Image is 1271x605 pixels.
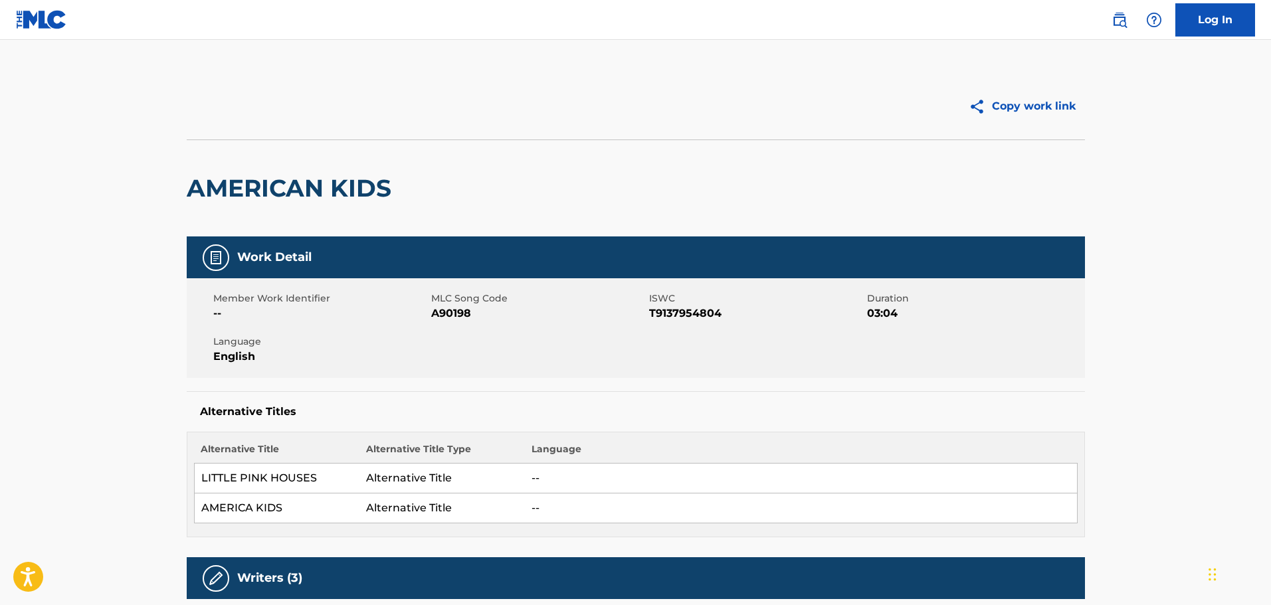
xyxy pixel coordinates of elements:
[969,98,992,115] img: Copy work link
[867,292,1082,305] span: Duration
[237,250,312,265] h5: Work Detail
[200,405,1072,418] h5: Alternative Titles
[213,335,428,349] span: Language
[187,173,398,203] h2: AMERICAN KIDS
[194,493,359,523] td: AMERICA KIDS
[213,292,428,305] span: Member Work Identifier
[649,305,864,321] span: T9137954804
[213,349,428,365] span: English
[194,442,359,464] th: Alternative Title
[431,305,646,321] span: A90198
[1209,555,1217,594] div: Drag
[525,442,1077,464] th: Language
[1146,12,1162,28] img: help
[959,90,1085,123] button: Copy work link
[213,305,428,321] span: --
[525,493,1077,523] td: --
[1112,12,1127,28] img: search
[359,442,525,464] th: Alternative Title Type
[1141,7,1167,33] div: Help
[16,10,67,29] img: MLC Logo
[208,570,224,586] img: Writers
[359,464,525,493] td: Alternative Title
[208,250,224,266] img: Work Detail
[194,464,359,493] td: LITTLE PINK HOUSES
[867,305,1082,321] span: 03:04
[237,570,302,586] h5: Writers (3)
[649,292,864,305] span: ISWC
[1106,7,1133,33] a: Public Search
[1175,3,1255,37] a: Log In
[525,464,1077,493] td: --
[431,292,646,305] span: MLC Song Code
[1205,541,1271,605] iframe: Chat Widget
[359,493,525,523] td: Alternative Title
